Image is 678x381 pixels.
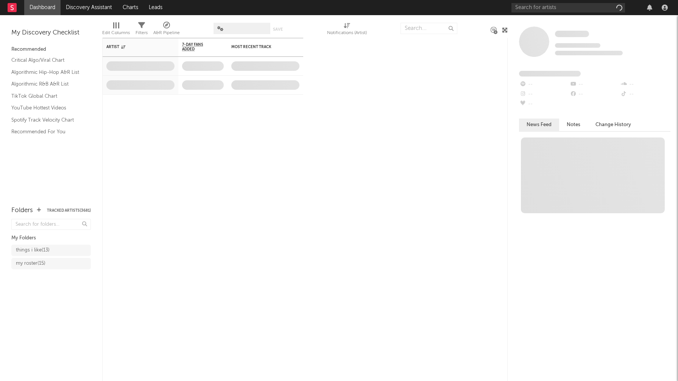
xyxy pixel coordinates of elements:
[182,42,212,52] span: 7-Day Fans Added
[11,116,83,124] a: Spotify Track Velocity Chart
[11,80,83,88] a: Algorithmic R&B A&R List
[136,28,148,37] div: Filters
[11,68,83,77] a: Algorithmic Hip-Hop A&R List
[153,28,180,37] div: A&R Pipeline
[519,89,569,99] div: --
[519,80,569,89] div: --
[153,19,180,41] div: A&R Pipeline
[588,119,639,131] button: Change History
[11,258,91,269] a: my roster(15)
[102,28,130,37] div: Edit Columns
[327,28,367,37] div: Notifications (Artist)
[555,51,623,55] span: 0 fans last week
[401,23,457,34] input: Search...
[569,89,620,99] div: --
[620,89,670,99] div: --
[11,128,83,136] a: Recommended For You
[16,259,45,268] div: my roster ( 15 )
[327,19,367,41] div: Notifications (Artist)
[47,209,91,212] button: Tracked Artists(3681)
[273,27,283,31] button: Save
[555,30,589,38] a: Some Artist
[519,71,581,77] span: Fans Added by Platform
[11,92,83,100] a: TikTok Global Chart
[555,43,600,48] span: Tracking Since: [DATE]
[511,3,625,12] input: Search for artists
[11,104,83,112] a: YouTube Hottest Videos
[519,119,559,131] button: News Feed
[136,19,148,41] div: Filters
[231,45,288,49] div: Most Recent Track
[569,80,620,89] div: --
[555,31,589,37] span: Some Artist
[102,19,130,41] div: Edit Columns
[11,245,91,256] a: things i like(13)
[106,45,163,49] div: Artist
[11,28,91,37] div: My Discovery Checklist
[11,234,91,243] div: My Folders
[11,219,91,230] input: Search for folders...
[16,246,50,255] div: things i like ( 13 )
[620,80,670,89] div: --
[559,119,588,131] button: Notes
[11,56,83,64] a: Critical Algo/Viral Chart
[11,206,33,215] div: Folders
[11,45,91,54] div: Recommended
[519,99,569,109] div: --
